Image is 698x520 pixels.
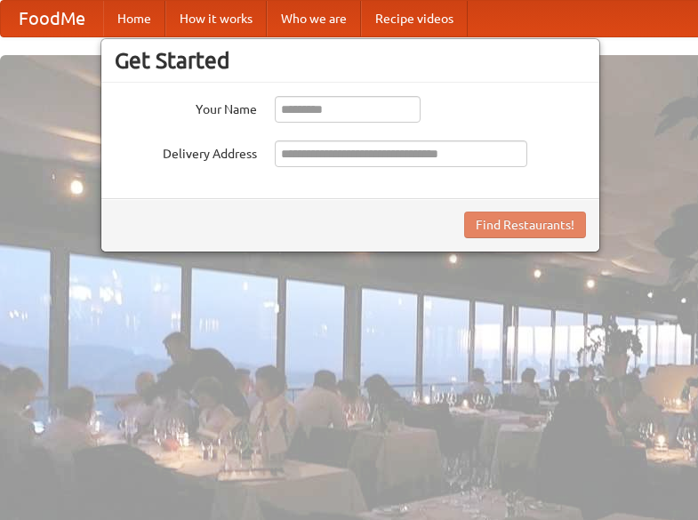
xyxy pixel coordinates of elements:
[115,96,257,118] label: Your Name
[1,1,103,36] a: FoodMe
[115,47,586,74] h3: Get Started
[464,212,586,238] button: Find Restaurants!
[267,1,361,36] a: Who we are
[103,1,165,36] a: Home
[165,1,267,36] a: How it works
[361,1,468,36] a: Recipe videos
[115,140,257,163] label: Delivery Address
